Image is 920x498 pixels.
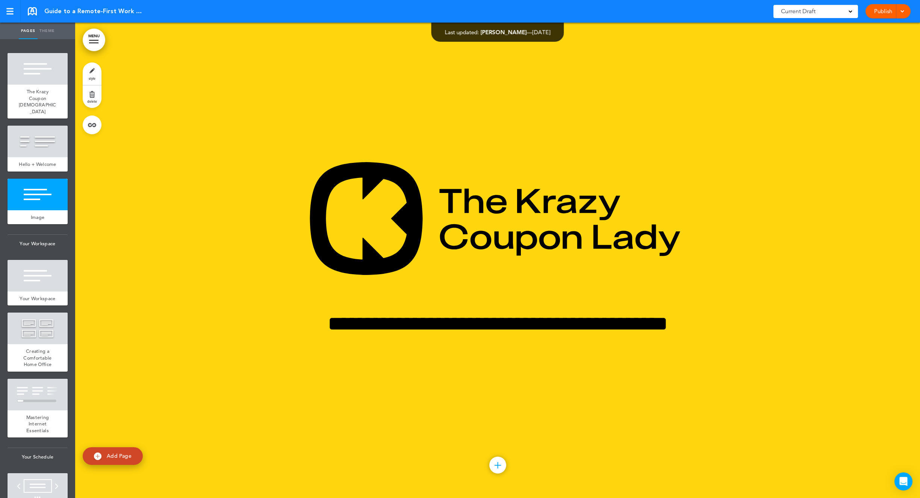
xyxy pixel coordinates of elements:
div: — [445,29,551,35]
img: add.svg [94,452,101,460]
span: Your Schedule [8,448,68,466]
span: Current Draft [781,6,816,17]
a: Mastering Internet Essentials [8,410,68,438]
a: Image [8,210,68,225]
span: Your Workspace [20,295,55,302]
img: 1725327377406-kcl-svg-1.svg [310,162,682,275]
span: Add Page [107,452,132,459]
span: Creating a Comfortable Home Office [23,348,51,367]
span: style [89,76,95,80]
a: Theme [38,23,56,39]
a: MENU [83,29,105,51]
span: [DATE] [533,29,551,36]
a: The Krazy Coupon [DEMOGRAPHIC_DATA] [8,85,68,118]
a: Add Page [83,447,143,465]
a: delete [83,85,101,108]
span: Hello + Welcome [19,161,56,167]
div: Open Intercom Messenger [894,472,912,490]
span: Last updated: [445,29,479,36]
span: Mastering Internet Essentials [26,414,49,434]
span: The Krazy Coupon [DEMOGRAPHIC_DATA] [19,88,56,115]
a: Hello + Welcome [8,157,68,172]
a: Creating a Comfortable Home Office [8,344,68,372]
a: Pages [19,23,38,39]
span: Your Workspace [8,235,68,253]
span: Image [31,214,45,220]
a: Publish [871,4,895,18]
a: style [83,62,101,85]
span: [PERSON_NAME] [481,29,527,36]
span: delete [87,99,97,103]
a: Your Workspace [8,292,68,306]
span: Guide to a Remote-First Work Culture at KCL_OS [44,7,146,15]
